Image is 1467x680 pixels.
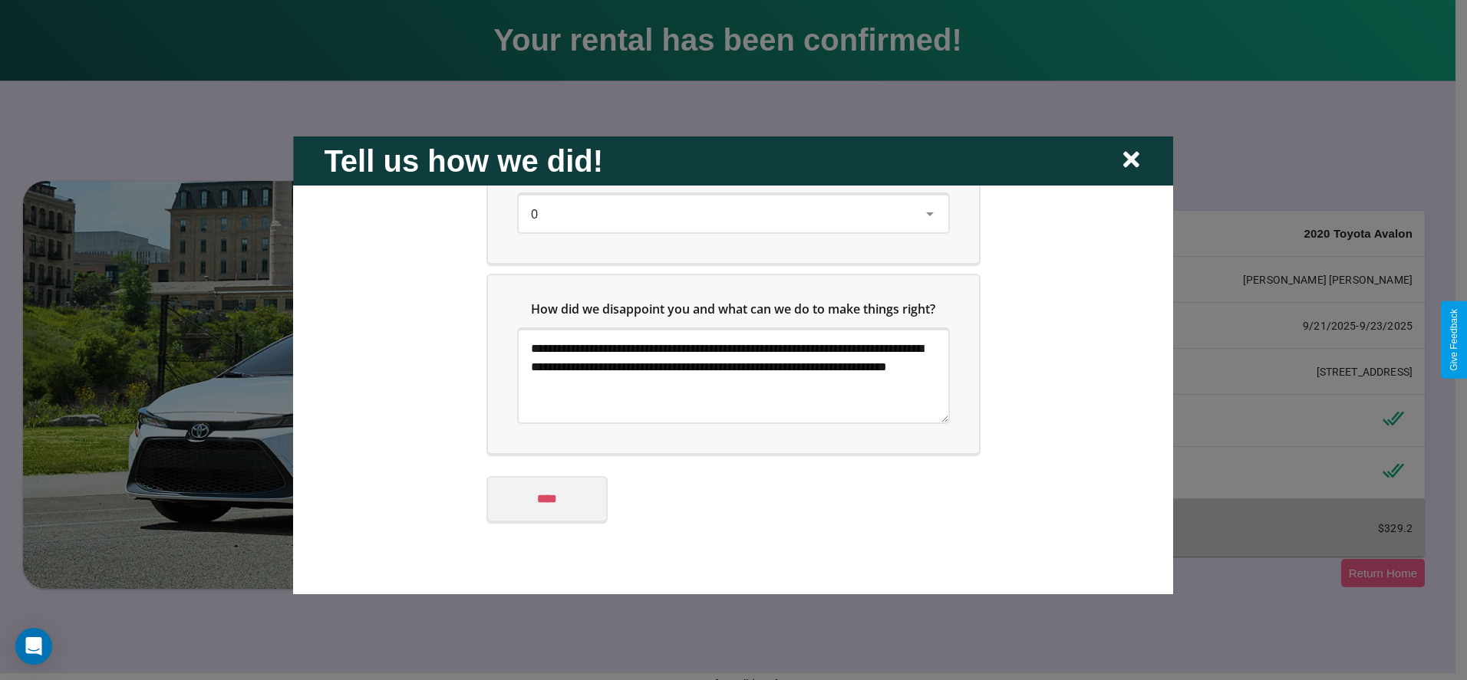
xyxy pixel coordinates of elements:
[531,205,538,222] span: 0
[488,121,979,262] div: On a scale from 0 to 10, how likely are you to recommend us to a friend or family member?
[15,628,52,665] div: Open Intercom Messenger
[532,300,936,317] span: How did we disappoint you and what can we do to make things right?
[324,143,603,178] h2: Tell us how we did!
[1449,309,1459,371] div: Give Feedback
[519,195,948,232] div: On a scale from 0 to 10, how likely are you to recommend us to a friend or family member?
